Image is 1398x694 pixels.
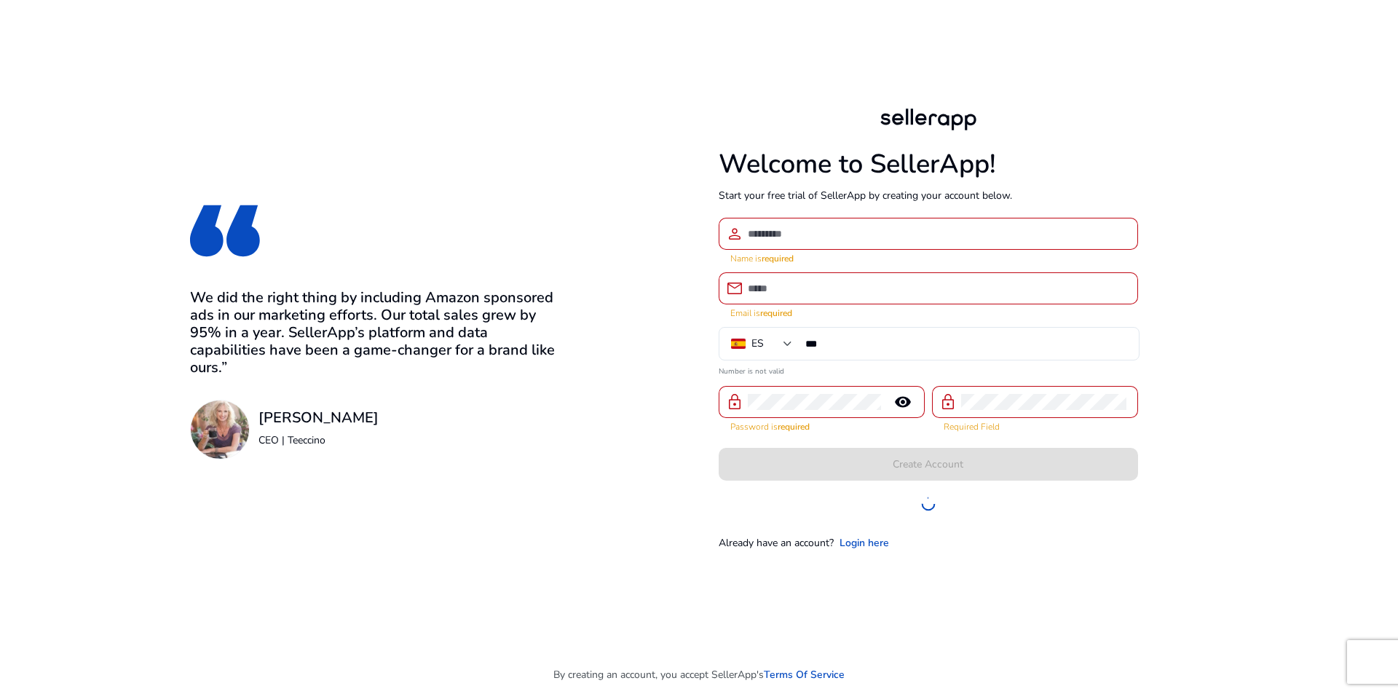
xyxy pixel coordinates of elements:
[730,250,1126,265] mat-error: Name is
[726,225,743,242] span: person
[762,253,794,264] strong: required
[719,362,1138,377] mat-error: Number is not valid
[726,280,743,297] span: email
[885,393,920,411] mat-icon: remove_red_eye
[764,667,845,682] a: Terms Of Service
[190,289,563,376] h3: We did the right thing by including Amazon sponsored ads in our marketing efforts. Our total sale...
[778,421,810,433] strong: required
[730,304,1126,320] mat-error: Email is
[944,418,1126,433] mat-error: Required Field
[726,393,743,411] span: lock
[258,433,379,448] p: CEO | Teeccino
[840,535,889,551] a: Login here
[730,418,913,433] mat-error: Password is
[939,393,957,411] span: lock
[751,336,764,352] div: ES
[719,188,1138,203] p: Start your free trial of SellerApp by creating your account below.
[719,149,1138,180] h1: Welcome to SellerApp!
[760,307,792,319] strong: required
[719,535,834,551] p: Already have an account?
[258,409,379,427] h3: [PERSON_NAME]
